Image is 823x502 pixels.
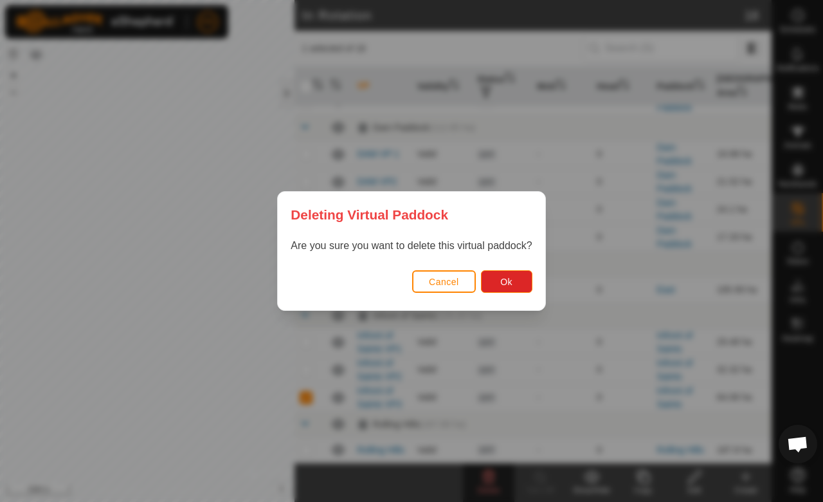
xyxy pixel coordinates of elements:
[412,270,476,293] button: Cancel
[291,205,448,225] span: Deleting Virtual Paddock
[481,270,532,293] button: Ok
[291,238,532,254] p: Are you sure you want to delete this virtual paddock?
[779,425,817,463] div: Open chat
[500,277,512,287] span: Ok
[429,277,459,287] span: Cancel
